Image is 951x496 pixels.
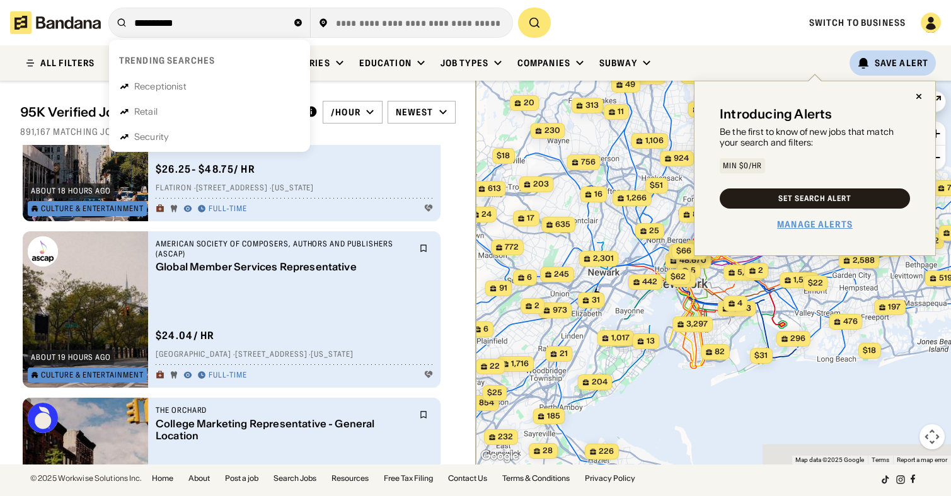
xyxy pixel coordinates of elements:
[505,242,519,253] span: 772
[156,418,412,442] div: College Marketing Representative - General Location
[28,236,58,267] img: American Society of Composers, Authors and Publishers (ASCAP) logo
[225,475,258,482] a: Post a job
[188,475,210,482] a: About
[498,432,513,442] span: 232
[692,209,703,220] span: 80
[20,105,295,120] div: 95K Verified Jobs
[543,446,553,456] span: 28
[10,11,101,34] img: Bandana logotype
[585,475,635,482] a: Privacy Policy
[156,350,433,360] div: [GEOGRAPHIC_DATA] · [STREET_ADDRESS] · [US_STATE]
[156,239,412,258] div: American Society of Composers, Authors and Publishers (ASCAP)
[807,278,822,287] span: $22
[481,209,492,220] span: 24
[646,336,654,347] span: 13
[555,219,570,230] span: 635
[31,354,111,361] div: about 19 hours ago
[30,475,142,482] div: © 2025 Workwise Solutions Inc.
[778,195,851,202] div: Set Search Alert
[20,126,456,137] div: 891,167 matching jobs on [DOMAIN_NAME]
[793,275,814,285] span: 1,566
[134,132,169,141] div: Security
[715,347,725,357] span: 82
[919,424,945,449] button: Map camera controls
[552,305,567,316] span: 973
[650,180,663,190] span: $51
[479,398,494,408] span: 854
[863,345,876,355] span: $18
[134,107,158,116] div: Retail
[331,475,369,482] a: Resources
[396,107,434,118] div: Newest
[731,303,751,314] span: 1,873
[737,298,742,309] span: 4
[209,371,247,381] div: Full-time
[479,448,521,464] img: Google
[479,448,521,464] a: Open this area in Google Maps (opens a new window)
[691,265,696,276] span: 5
[674,153,689,164] span: 924
[156,329,215,342] div: $ 24.04 / hr
[852,255,874,266] span: 2,588
[554,269,569,280] span: 245
[20,145,456,464] div: grid
[872,456,889,463] a: Terms (opens in new tab)
[888,302,901,313] span: 197
[720,107,833,122] div: Introducing Alerts
[626,193,647,204] span: 1,266
[777,219,853,230] a: Manage Alerts
[599,446,614,457] span: 226
[41,371,144,379] div: Culture & Entertainment
[795,456,864,463] span: Map data ©2025 Google
[274,475,316,482] a: Search Jobs
[534,301,539,311] span: 2
[28,403,58,433] img: The Orchard logo
[134,82,187,91] div: Receptionist
[720,127,910,148] div: Be the first to know of new jobs that match your search and filters:
[490,361,500,372] span: 22
[919,236,939,246] span: 1,422
[156,183,433,193] div: Flatiron · [STREET_ADDRESS] · [US_STATE]
[527,213,534,224] span: 17
[523,98,534,108] span: 20
[645,136,663,146] span: 1,106
[152,475,173,482] a: Home
[483,324,488,335] span: 6
[441,57,488,69] div: Job Types
[156,163,255,176] div: $ 26.25 - $48.75 / hr
[679,255,706,266] span: 48,670
[448,475,487,482] a: Contact Us
[497,151,510,160] span: $18
[511,359,529,369] span: 1,716
[843,316,857,327] span: 476
[625,79,635,90] span: 49
[686,274,691,285] span: 3
[758,265,763,276] span: 2
[156,405,412,415] div: The Orchard
[527,272,532,283] span: 6
[594,189,602,200] span: 16
[591,377,607,388] span: 204
[502,475,570,482] a: Terms & Conditions
[331,107,360,118] div: /hour
[31,187,111,195] div: about 18 hours ago
[359,57,412,69] div: Education
[40,59,95,67] div: ALL FILTERS
[650,71,660,82] span: 86
[809,17,906,28] a: Switch to Business
[533,179,548,190] span: 203
[599,57,637,69] div: Subway
[592,253,613,264] span: 2,301
[546,411,560,422] span: 185
[790,333,805,344] span: 296
[642,277,657,287] span: 442
[611,333,629,343] span: 1,017
[723,162,762,170] div: Min $0/hr
[670,272,685,281] span: $62
[649,226,659,236] span: 25
[580,157,595,168] span: 756
[559,349,567,359] span: 21
[209,204,247,214] div: Full-time
[686,319,708,330] span: 3,297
